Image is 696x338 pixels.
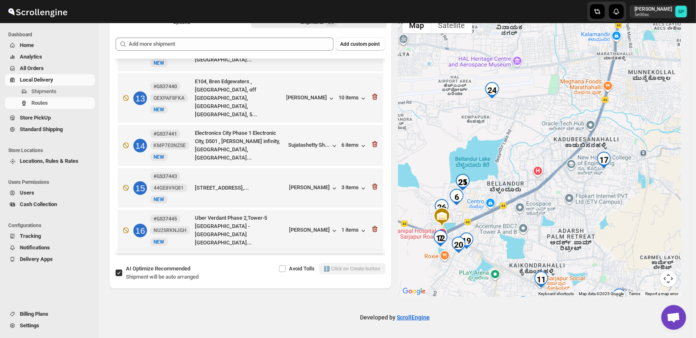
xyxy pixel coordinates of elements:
[5,308,95,320] button: Billing Plans
[129,38,334,51] input: Add more shipment
[342,227,367,235] button: 1 items
[431,17,472,33] button: Show satellite imagery
[286,94,336,103] button: [PERSON_NAME]
[339,94,367,103] button: 10 items
[154,131,177,137] b: #GS37441
[289,227,339,235] button: [PERSON_NAME]
[596,152,612,168] div: 17
[5,40,95,51] button: Home
[675,6,687,17] span: Sulakshana Pundle
[5,199,95,210] button: Cash Collection
[31,88,57,94] span: Shipments
[342,184,367,192] button: 3 items
[289,142,339,150] button: Sujatashetty Sh...
[484,82,500,99] div: 24
[579,291,624,296] span: Map data ©2025 Google
[195,214,286,247] div: Uber Verdant Phase 2,Tower-5 [GEOGRAPHIC_DATA] - [GEOGRAPHIC_DATA] [GEOGRAPHIC_DATA]...
[5,242,95,253] button: Notifications
[289,184,339,192] div: [PERSON_NAME]
[342,142,367,150] button: 6 items
[538,291,574,297] button: Keyboard shortcuts
[611,289,627,305] div: 16
[154,227,187,234] span: NU2SRKNJGH
[634,6,672,12] p: [PERSON_NAME]
[133,92,147,105] div: 13
[455,174,471,190] div: 25
[154,60,164,66] span: NEW
[458,232,475,249] div: 19
[533,271,549,288] div: 11
[133,181,147,195] div: 15
[289,142,330,148] div: Sujatashetty Sh...
[20,158,78,164] span: Locations, Rules & Rates
[133,224,147,237] div: 16
[289,265,315,272] span: Avoid Tolls
[195,184,286,192] div: [STREET_ADDRESS],...
[630,5,688,18] button: User menu
[195,77,283,119] div: E104, Bren Edgewaters , [GEOGRAPHIC_DATA], off [GEOGRAPHIC_DATA], [GEOGRAPHIC_DATA], [GEOGRAPHIC_...
[195,129,285,162] div: Electronics City Phase 1 Electronic City, D501 , [PERSON_NAME] infinity, [GEOGRAPHIC_DATA], [GEOG...
[5,86,95,97] button: Shipments
[20,77,53,83] span: Local Delivery
[645,291,678,296] a: Report a map error
[126,274,199,280] span: Shipment will be auto arranged
[7,1,69,22] img: ScrollEngine
[515,296,531,313] div: 13
[154,216,177,222] b: #GS37445
[20,233,41,239] span: Tracking
[154,95,185,101] span: QEXPAF8FKA
[126,265,190,272] span: AI Optimize
[448,189,465,205] div: 6
[397,314,430,321] a: ScrollEngine
[5,320,95,331] button: Settings
[20,190,34,196] span: Users
[154,107,164,113] span: NEW
[402,17,431,33] button: Show street map
[154,239,164,245] span: NEW
[154,174,177,179] b: #GS37443
[360,313,430,322] p: Developed by
[678,9,684,14] text: SP
[5,155,95,167] button: Locations, Rules & Rates
[661,305,686,330] a: Open chat
[20,42,34,48] span: Home
[8,222,95,229] span: Configurations
[154,142,186,149] span: KMP7E0NZSE
[432,230,449,246] div: 12
[133,139,147,153] div: 14
[20,65,44,71] span: All Orders
[8,179,95,185] span: Users Permissions
[336,38,385,51] button: Add custom point
[400,286,428,297] a: Open this area in Google Maps (opens a new window)
[20,115,51,121] span: Store PickUp
[5,97,95,109] button: Routes
[155,265,190,272] span: Recommended
[20,311,48,317] span: Billing Plans
[20,244,50,251] span: Notifications
[634,12,672,17] p: 5e00ac
[154,84,177,89] b: #GS37440
[20,322,39,329] span: Settings
[20,54,42,60] span: Analytics
[5,187,95,199] button: Users
[5,230,95,242] button: Tracking
[5,63,95,74] button: All Orders
[8,31,95,38] span: Dashboard
[154,154,164,160] span: NEW
[450,237,467,253] div: 20
[8,147,95,154] span: Store Locations
[341,41,380,47] span: Add custom point
[20,201,57,207] span: Cash Collection
[109,31,392,258] div: Selected Shipments
[660,270,677,287] button: Map camera controls
[400,286,428,297] img: Google
[433,199,450,216] div: 26
[5,51,95,63] button: Analytics
[31,100,48,106] span: Routes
